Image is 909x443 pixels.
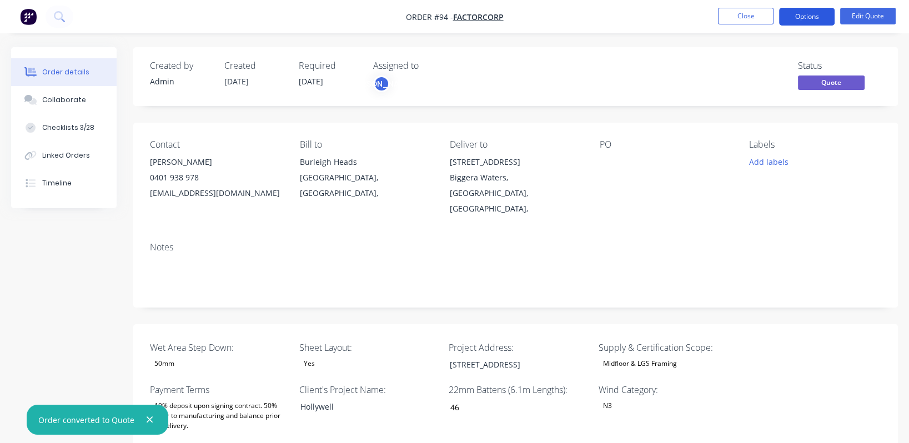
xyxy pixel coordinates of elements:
[300,170,432,201] div: [GEOGRAPHIC_DATA], [GEOGRAPHIC_DATA],
[299,61,360,71] div: Required
[373,61,484,71] div: Assigned to
[224,61,285,71] div: Created
[300,154,432,201] div: Burleigh Heads[GEOGRAPHIC_DATA], [GEOGRAPHIC_DATA],
[150,383,289,396] label: Payment Terms
[42,150,90,160] div: Linked Orders
[300,154,432,170] div: Burleigh Heads
[441,356,580,372] div: [STREET_ADDRESS]
[150,341,289,354] label: Wet Area Step Down:
[599,399,616,413] div: N3
[453,12,504,22] a: Factorcorp
[150,154,282,201] div: [PERSON_NAME]0401 938 978[EMAIL_ADDRESS][DOMAIN_NAME]
[299,341,438,354] label: Sheet Layout:
[450,170,582,217] div: Biggera Waters, [GEOGRAPHIC_DATA], [GEOGRAPHIC_DATA],
[20,8,37,25] img: Factory
[150,154,282,170] div: [PERSON_NAME]
[749,139,881,150] div: Labels
[798,61,881,71] div: Status
[599,139,731,150] div: PO
[599,341,737,354] label: Supply & Certification Scope:
[150,170,282,185] div: 0401 938 978
[11,142,117,169] button: Linked Orders
[300,139,432,150] div: Bill to
[718,8,774,24] button: Close
[11,58,117,86] button: Order details
[150,75,211,87] div: Admin
[840,8,896,24] button: Edit Quote
[798,75,865,89] span: Quote
[450,154,582,170] div: [STREET_ADDRESS]
[42,67,89,77] div: Order details
[42,178,72,188] div: Timeline
[292,399,430,415] div: Hollywell
[450,154,582,217] div: [STREET_ADDRESS]Biggera Waters, [GEOGRAPHIC_DATA], [GEOGRAPHIC_DATA],
[373,75,390,92] button: [PERSON_NAME]
[42,123,94,133] div: Checklists 3/28
[299,76,323,87] span: [DATE]
[299,383,438,396] label: Client's Project Name:
[11,86,117,114] button: Collaborate
[599,383,737,396] label: Wind Category:
[224,76,249,87] span: [DATE]
[449,383,587,396] label: 22mm Battens (6.1m Lengths):
[11,114,117,142] button: Checklists 3/28
[150,242,881,253] div: Notes
[449,341,587,354] label: Project Address:
[406,12,453,22] span: Order #94 -
[441,399,587,415] input: Enter number...
[599,356,681,371] div: Midfloor & LGS Framing
[42,95,86,105] div: Collaborate
[38,414,134,426] div: Order converted to Quote
[743,154,794,169] button: Add labels
[150,61,211,71] div: Created by
[150,139,282,150] div: Contact
[150,356,179,371] div: 50mm
[150,399,289,433] div: 10% deposit upon signing contract. 50% prior to manufacturing and balance prior to delivery.
[150,185,282,201] div: [EMAIL_ADDRESS][DOMAIN_NAME]
[11,169,117,197] button: Timeline
[450,139,582,150] div: Deliver to
[779,8,835,26] button: Options
[299,356,319,371] div: Yes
